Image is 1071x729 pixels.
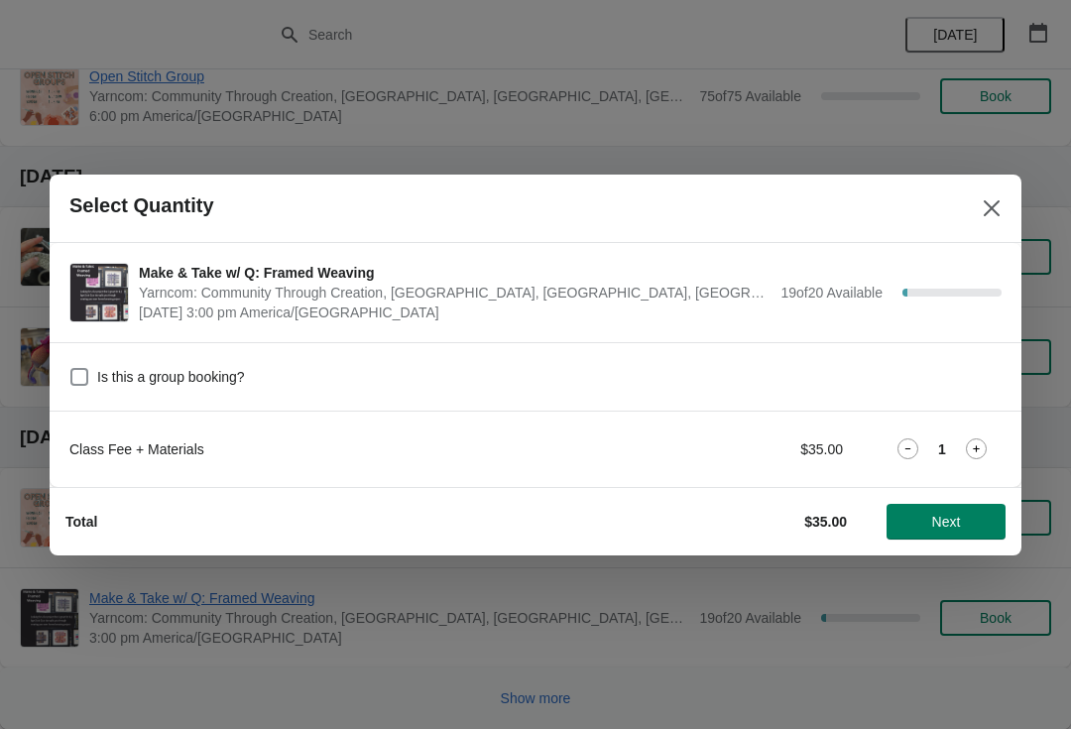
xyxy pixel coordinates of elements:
[932,514,961,530] span: Next
[659,439,843,459] div: $35.00
[804,514,847,530] strong: $35.00
[69,194,214,217] h2: Select Quantity
[938,439,946,459] strong: 1
[70,264,128,321] img: Make & Take w/ Q: Framed Weaving | Yarncom: Community Through Creation, Olive Boulevard, Creve Co...
[65,514,97,530] strong: Total
[69,439,620,459] div: Class Fee + Materials
[139,303,771,322] span: [DATE] 3:00 pm America/[GEOGRAPHIC_DATA]
[139,283,771,303] span: Yarncom: Community Through Creation, [GEOGRAPHIC_DATA], [GEOGRAPHIC_DATA], [GEOGRAPHIC_DATA]
[97,367,245,387] span: Is this a group booking?
[139,263,771,283] span: Make & Take w/ Q: Framed Weaving
[887,504,1006,540] button: Next
[974,190,1010,226] button: Close
[780,285,883,301] span: 19 of 20 Available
